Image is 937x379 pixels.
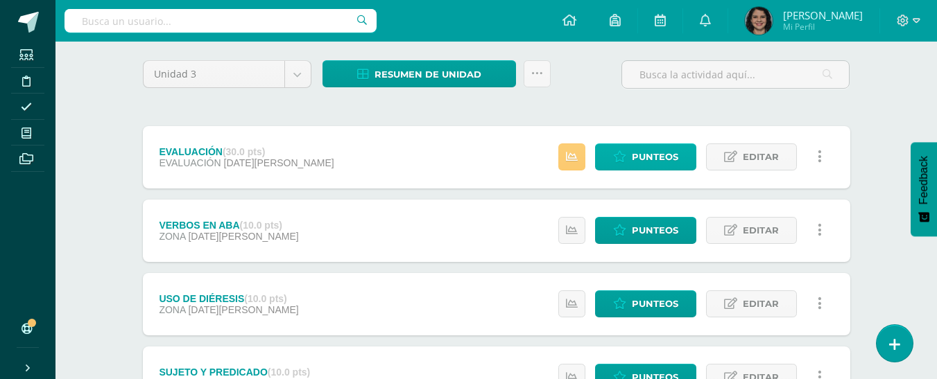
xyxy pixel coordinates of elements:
div: SUJETO Y PREDICADO [159,367,310,378]
a: Unidad 3 [144,61,311,87]
a: Punteos [595,290,696,317]
strong: (10.0 pts) [240,220,282,231]
a: Punteos [595,217,696,244]
strong: (10.0 pts) [268,367,310,378]
span: Punteos [632,291,678,317]
span: Resumen de unidad [375,62,481,87]
strong: (10.0 pts) [244,293,286,304]
input: Busca la actividad aquí... [622,61,849,88]
a: Resumen de unidad [323,60,516,87]
span: EVALUACIÓN [159,157,221,168]
span: ZONA [159,231,185,242]
button: Feedback - Mostrar encuesta [911,142,937,236]
img: d4e8f67989829fd83a261e7783e73213.png [745,7,773,35]
strong: (30.0 pts) [223,146,265,157]
span: Punteos [632,144,678,170]
span: Unidad 3 [154,61,274,87]
span: [DATE][PERSON_NAME] [188,304,298,315]
span: Punteos [632,218,678,243]
span: Editar [743,291,779,317]
div: EVALUACIÓN [159,146,334,157]
span: Editar [743,218,779,243]
a: Punteos [595,143,696,170]
div: VERBOS EN ABA [159,220,298,231]
span: Mi Perfil [783,21,863,33]
input: Busca un usuario... [65,9,377,33]
div: USO DE DIÉRESIS [159,293,298,304]
span: Feedback [918,156,930,204]
span: ZONA [159,304,185,315]
span: [PERSON_NAME] [783,8,863,22]
span: Editar [743,144,779,170]
span: [DATE][PERSON_NAME] [188,231,298,242]
span: [DATE][PERSON_NAME] [224,157,334,168]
